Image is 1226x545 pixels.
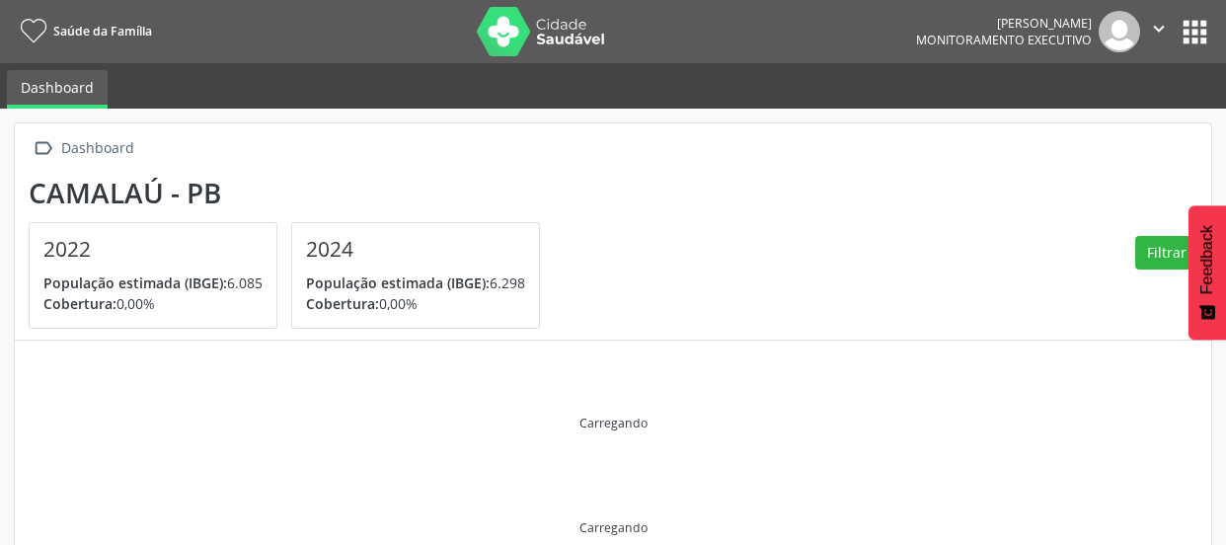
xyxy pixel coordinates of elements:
span: Cobertura: [306,294,379,313]
button: Feedback - Mostrar pesquisa [1188,205,1226,340]
img: img [1099,11,1140,52]
p: 6.298 [306,272,525,293]
i:  [1148,18,1170,39]
a: Saúde da Família [14,15,152,47]
span: Saúde da Família [53,23,152,39]
p: 0,00% [43,293,263,314]
p: 6.085 [43,272,263,293]
button: Filtrar [1135,236,1197,270]
div: Dashboard [57,134,137,163]
div: Carregando [579,519,648,536]
a: Dashboard [7,70,108,109]
i:  [29,134,57,163]
span: População estimada (IBGE): [306,273,490,292]
h4: 2022 [43,237,263,262]
p: 0,00% [306,293,525,314]
span: População estimada (IBGE): [43,273,227,292]
a:  Dashboard [29,134,137,163]
span: Monitoramento Executivo [916,32,1092,48]
button:  [1140,11,1178,52]
h4: 2024 [306,237,525,262]
div: [PERSON_NAME] [916,15,1092,32]
span: Cobertura: [43,294,116,313]
div: Carregando [579,415,648,431]
span: Feedback [1198,225,1216,294]
div: Camalaú - PB [29,177,554,209]
button: apps [1178,15,1212,49]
